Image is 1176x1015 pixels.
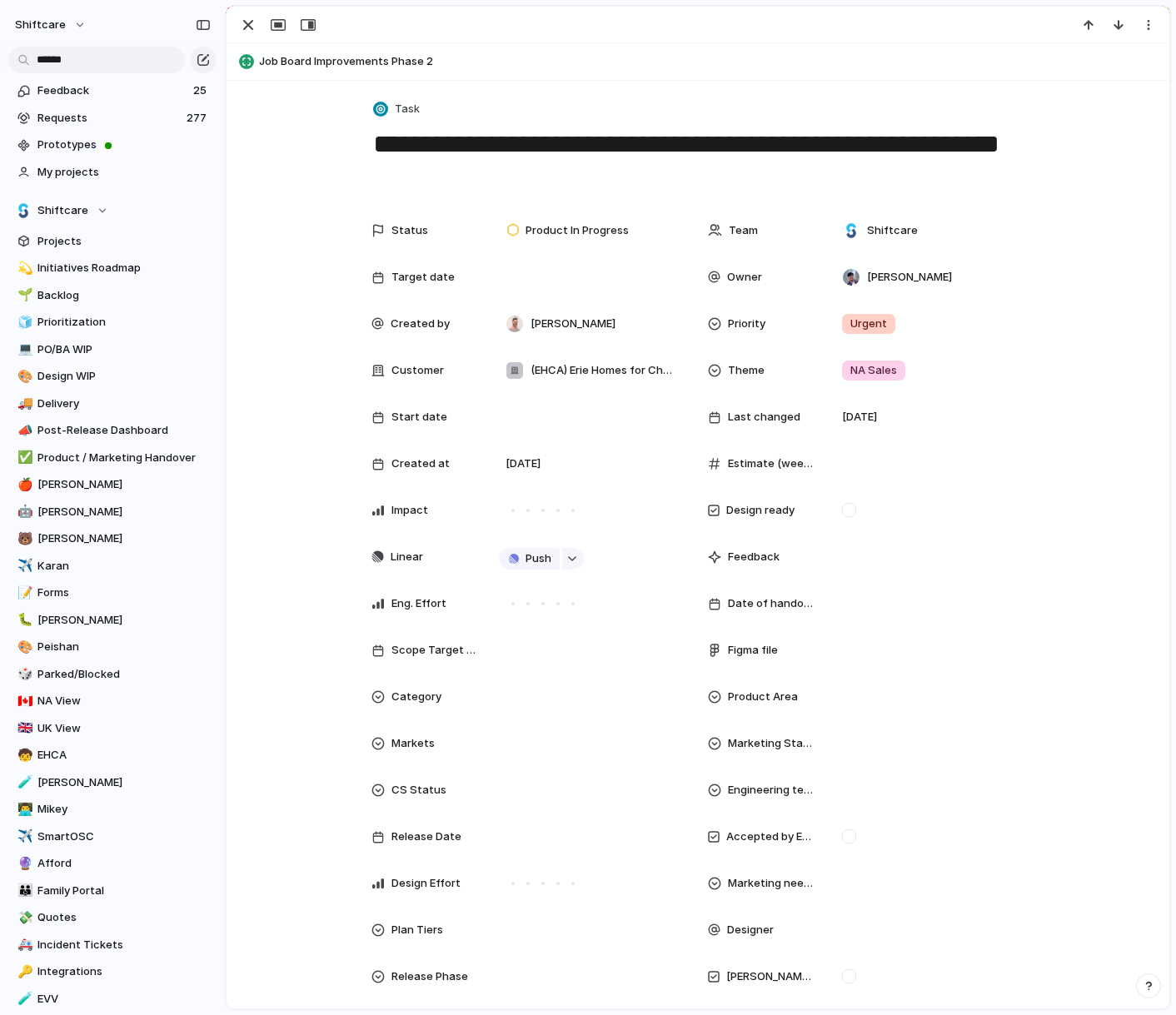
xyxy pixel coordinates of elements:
[391,595,446,612] span: Eng. Effort
[728,362,765,379] span: Theme
[8,526,217,551] div: 🐻[PERSON_NAME]
[8,554,217,579] a: ✈️Karan
[15,639,32,655] button: 🎨
[37,504,211,520] span: [PERSON_NAME]
[37,828,211,845] span: SmartOSC
[8,445,217,470] a: ✅Product / Marketing Handover
[37,110,182,127] span: Requests
[391,362,444,379] span: Customer
[37,260,211,276] span: Initiatives Roadmap
[15,909,32,926] button: 💸
[728,316,765,332] span: Priority
[17,367,29,386] div: 🎨
[8,283,217,308] a: 🌱Backlog
[37,82,188,99] span: Feedback
[15,801,32,818] button: 👨‍💻
[15,314,32,331] button: 🧊
[499,548,560,570] button: Push
[15,963,32,980] button: 🔑
[17,610,29,629] div: 🐛
[15,693,32,709] button: 🇨🇦
[17,854,29,873] div: 🔮
[259,53,1162,70] span: Job Board Improvements Phase 2
[8,770,217,795] div: 🧪[PERSON_NAME]
[867,269,952,286] span: [PERSON_NAME]
[8,824,217,849] a: ✈️SmartOSC
[8,78,217,103] a: Feedback25
[17,638,29,657] div: 🎨
[15,828,32,845] button: ✈️
[8,743,217,768] a: 🧒EHCA
[8,987,217,1012] a: 🧪EVV
[15,747,32,764] button: 🧒
[8,337,217,362] a: 💻PO/BA WIP
[726,968,815,985] span: [PERSON_NAME] Watching
[8,905,217,930] a: 💸Quotes
[15,287,32,304] button: 🌱
[728,689,798,705] span: Product Area
[391,875,461,892] span: Design Effort
[8,608,217,633] div: 🐛[PERSON_NAME]
[391,455,450,472] span: Created at
[37,530,211,547] span: [PERSON_NAME]
[729,222,758,239] span: Team
[37,855,211,872] span: Afford
[187,110,210,127] span: 277
[842,409,877,425] span: [DATE]
[8,160,217,185] a: My projects
[37,396,211,412] span: Delivery
[8,851,217,876] a: 🔮Afford
[8,198,217,223] button: Shiftcare
[17,313,29,332] div: 🧊
[17,448,29,467] div: ✅
[8,797,217,822] a: 👨‍💻Mikey
[391,222,428,239] span: Status
[17,421,29,440] div: 📣
[391,549,423,565] span: Linear
[37,801,211,818] span: Mikey
[8,580,217,605] div: 📝Forms
[8,310,217,335] div: 🧊Prioritization
[728,875,815,892] span: Marketing needed
[15,612,32,629] button: 🐛
[15,450,32,466] button: ✅
[8,959,217,984] a: 🔑Integrations
[17,475,29,495] div: 🍎
[8,662,217,687] a: 🎲Parked/Blocked
[17,692,29,711] div: 🇨🇦
[8,418,217,443] a: 📣Post-Release Dashboard
[850,316,887,332] span: Urgent
[8,229,217,254] a: Projects
[15,883,32,899] button: 👪
[17,664,29,684] div: 🎲
[15,666,32,683] button: 🎲
[37,991,211,1008] span: EVV
[37,774,211,791] span: [PERSON_NAME]
[728,549,780,565] span: Feedback
[531,316,615,332] span: [PERSON_NAME]
[7,12,95,38] button: shiftcare
[17,935,29,954] div: 🚑
[37,233,211,250] span: Projects
[37,368,211,385] span: Design WIP
[8,933,217,958] a: 🚑Incident Tickets
[8,716,217,741] div: 🇬🇧UK View
[8,634,217,659] div: 🎨Peishan
[17,908,29,928] div: 💸
[37,720,211,737] span: UK View
[8,256,217,281] a: 💫Initiatives Roadmap
[8,391,217,416] a: 🚚Delivery
[391,409,447,425] span: Start date
[37,476,211,493] span: [PERSON_NAME]
[15,558,32,575] button: ✈️
[526,222,629,239] span: Product In Progress
[17,394,29,413] div: 🚚
[15,855,32,872] button: 🔮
